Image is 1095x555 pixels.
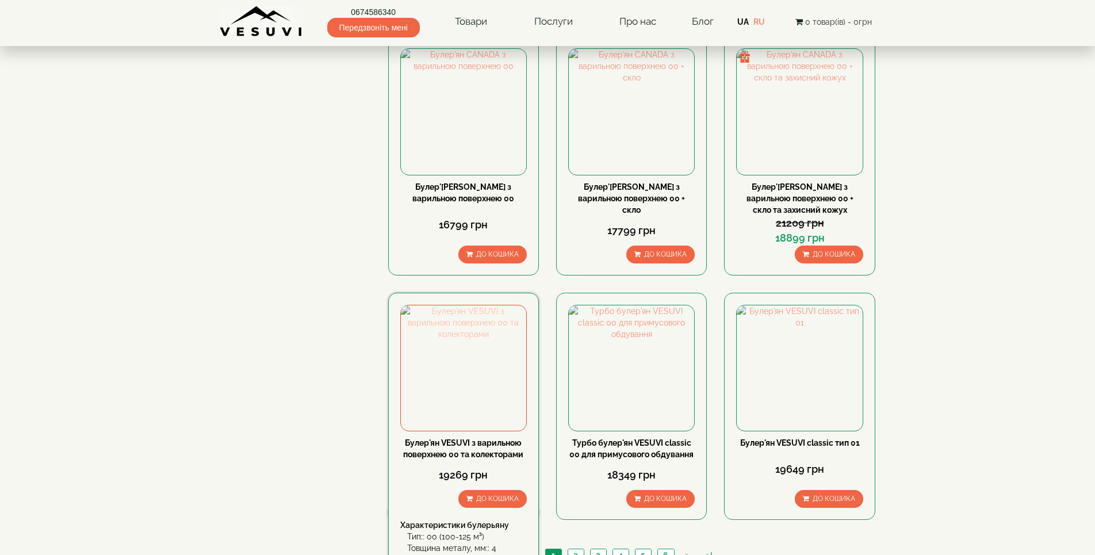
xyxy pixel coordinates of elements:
span: До кошика [476,250,519,258]
img: Булер'ян CANADA з варильною поверхнею 00 + скло та захисний кожух [737,49,862,174]
div: 17799 грн [568,223,695,238]
div: 18899 грн [736,231,863,246]
span: До кошика [644,495,687,503]
img: Булер'ян VESUVI classic тип 01 [737,305,862,431]
button: До кошика [626,490,695,508]
img: Булер'ян CANADA з варильною поверхнею 00 [401,49,526,174]
div: 16799 грн [400,217,527,232]
a: Про нас [608,9,668,35]
span: До кошика [813,250,855,258]
a: Булер'ян VESUVI з варильною поверхнею 00 та колекторами [403,438,523,459]
a: UA [737,17,749,26]
span: Передзвоніть мені [327,18,420,37]
div: 21209 грн [736,216,863,231]
span: 0 товар(ів) - 0грн [805,17,872,26]
img: Турбо булер'ян VESUVI classic 00 для примусового обдування [569,305,694,431]
img: Булер'ян VESUVI з варильною поверхнею 00 та колекторами [401,305,526,431]
img: Завод VESUVI [220,6,303,37]
button: До кошика [795,490,863,508]
div: 19269 грн [400,468,527,483]
img: gift [739,51,751,63]
div: Товщина металу, мм:: 4 [407,542,527,554]
a: 0674586340 [327,6,420,18]
img: Булер'ян CANADA з варильною поверхнею 00 + скло [569,49,694,174]
a: Булер'[PERSON_NAME] з варильною поверхнею 00 + скло [578,182,685,215]
div: Характеристики булерьяну [400,519,527,531]
span: До кошика [644,250,687,258]
button: До кошика [458,490,527,508]
div: Тип:: 00 (100-125 м³) [407,531,527,542]
a: Турбо булер'ян VESUVI classic 00 для примусового обдування [569,438,694,459]
button: До кошика [795,246,863,263]
button: До кошика [626,246,695,263]
a: Булер'[PERSON_NAME] з варильною поверхнею 00 [412,182,514,203]
div: 18349 грн [568,468,695,483]
span: До кошика [813,495,855,503]
a: Товари [443,9,499,35]
a: Булер'[PERSON_NAME] з варильною поверхнею 00 + скло та захисний кожух [746,182,853,215]
a: RU [753,17,765,26]
a: Послуги [523,9,584,35]
a: Булер'ян VESUVI classic тип 01 [740,438,860,447]
a: Блог [692,16,714,27]
button: 0 товар(ів) - 0грн [792,16,875,28]
span: До кошика [476,495,519,503]
button: До кошика [458,246,527,263]
div: 19649 грн [736,462,863,477]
